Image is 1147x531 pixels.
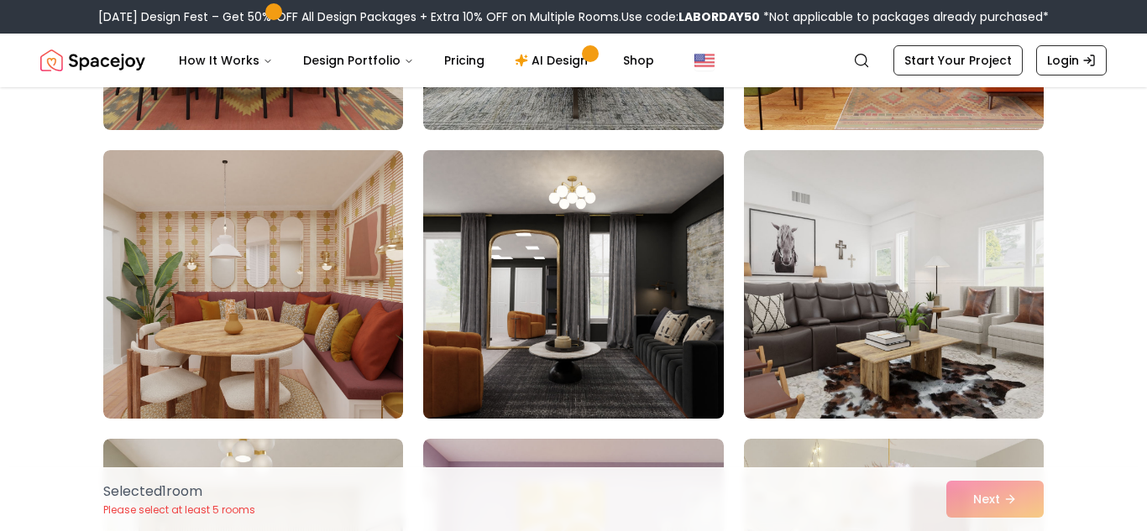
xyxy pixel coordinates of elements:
[501,44,606,77] a: AI Design
[40,44,145,77] img: Spacejoy Logo
[760,8,1049,25] span: *Not applicable to packages already purchased*
[621,8,760,25] span: Use code:
[893,45,1023,75] a: Start Your Project
[165,44,286,77] button: How It Works
[40,34,1107,87] nav: Global
[165,44,668,77] nav: Main
[694,50,715,70] img: United States
[40,44,145,77] a: Spacejoy
[431,44,498,77] a: Pricing
[98,8,1049,25] div: [DATE] Design Fest – Get 50% OFF All Design Packages + Extra 10% OFF on Multiple Rooms.
[103,482,255,502] p: Selected 1 room
[678,8,760,25] b: LABORDAY50
[1036,45,1107,75] a: Login
[103,150,403,419] img: Room room-37
[744,150,1044,419] img: Room room-39
[610,44,668,77] a: Shop
[103,503,255,517] p: Please select at least 5 rooms
[290,44,427,77] button: Design Portfolio
[416,143,731,425] img: Room room-38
